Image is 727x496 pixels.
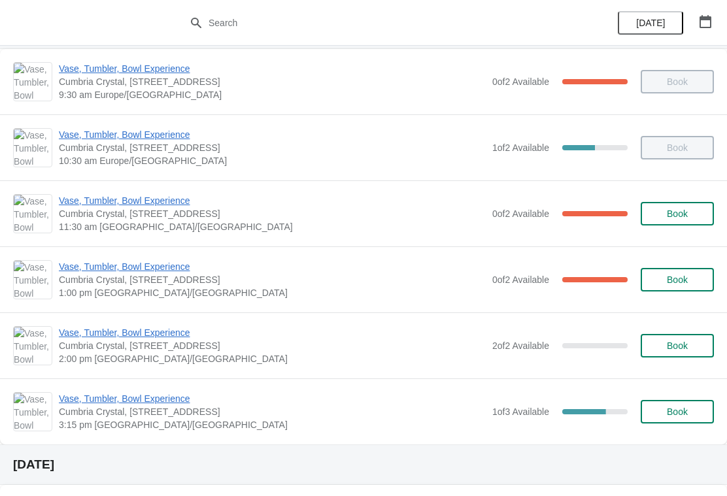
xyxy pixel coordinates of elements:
span: Book [667,340,688,351]
h2: [DATE] [13,458,714,471]
button: Book [641,268,714,291]
img: Vase, Tumbler, Bowl Experience | Cumbria Crystal, Unit 4 Canal Street, Ulverston LA12 7LB, UK | 3... [14,393,52,431]
span: Book [667,274,688,285]
span: 1:00 pm [GEOGRAPHIC_DATA]/[GEOGRAPHIC_DATA] [59,286,486,299]
span: 0 of 2 Available [492,208,549,219]
span: 0 of 2 Available [492,76,549,87]
input: Search [208,11,545,35]
span: Vase, Tumbler, Bowl Experience [59,260,486,273]
span: 9:30 am Europe/[GEOGRAPHIC_DATA] [59,88,486,101]
span: Vase, Tumbler, Bowl Experience [59,194,486,207]
img: Vase, Tumbler, Bowl Experience | Cumbria Crystal, Unit 4 Canal Street, Ulverston LA12 7LB, UK | 1... [14,195,52,233]
span: 3:15 pm [GEOGRAPHIC_DATA]/[GEOGRAPHIC_DATA] [59,418,486,431]
span: Vase, Tumbler, Bowl Experience [59,392,486,405]
span: Book [667,406,688,417]
span: [DATE] [636,18,665,28]
img: Vase, Tumbler, Bowl Experience | Cumbria Crystal, Unit 4 Canal Street, Ulverston LA12 7LB, UK | 1... [14,129,52,167]
span: Vase, Tumbler, Bowl Experience [59,128,486,141]
img: Vase, Tumbler, Bowl Experience | Cumbria Crystal, Unit 4 Canal Street, Ulverston LA12 7LB, UK | 2... [14,327,52,365]
span: 1 of 2 Available [492,142,549,153]
span: Vase, Tumbler, Bowl Experience [59,326,486,339]
span: Cumbria Crystal, [STREET_ADDRESS] [59,405,486,418]
button: Book [641,202,714,225]
button: Book [641,334,714,357]
button: [DATE] [618,11,683,35]
span: Book [667,208,688,219]
span: 10:30 am Europe/[GEOGRAPHIC_DATA] [59,154,486,167]
span: Cumbria Crystal, [STREET_ADDRESS] [59,207,486,220]
img: Vase, Tumbler, Bowl Experience | Cumbria Crystal, Unit 4 Canal Street, Ulverston LA12 7LB, UK | 9... [14,63,52,101]
span: Cumbria Crystal, [STREET_ADDRESS] [59,141,486,154]
span: 0 of 2 Available [492,274,549,285]
span: 2:00 pm [GEOGRAPHIC_DATA]/[GEOGRAPHIC_DATA] [59,352,486,365]
span: Vase, Tumbler, Bowl Experience [59,62,486,75]
span: 2 of 2 Available [492,340,549,351]
span: Cumbria Crystal, [STREET_ADDRESS] [59,273,486,286]
span: 11:30 am [GEOGRAPHIC_DATA]/[GEOGRAPHIC_DATA] [59,220,486,233]
span: 1 of 3 Available [492,406,549,417]
span: Cumbria Crystal, [STREET_ADDRESS] [59,339,486,352]
button: Book [641,400,714,423]
img: Vase, Tumbler, Bowl Experience | Cumbria Crystal, Unit 4 Canal Street, Ulverston LA12 7LB, UK | 1... [14,261,52,299]
span: Cumbria Crystal, [STREET_ADDRESS] [59,75,486,88]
